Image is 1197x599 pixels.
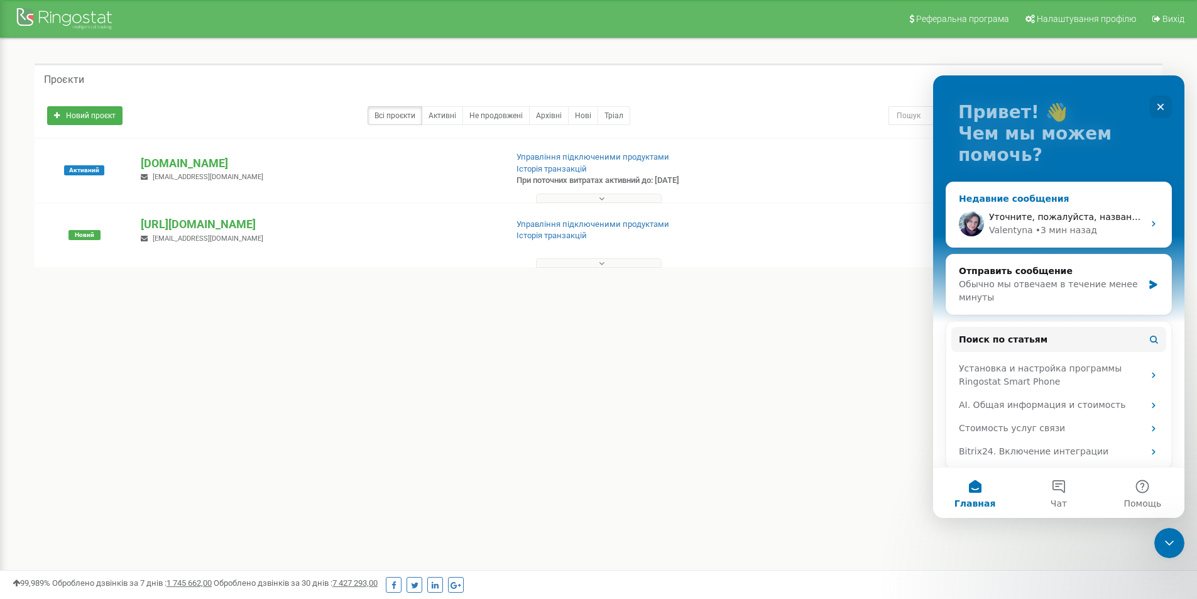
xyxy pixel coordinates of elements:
a: Всі проєкти [368,106,422,125]
div: Установка и настройка программы Ringostat Smart Phone [26,287,210,313]
div: AI. Общая информация и стоимость [18,318,233,341]
span: Уточните, пожалуйста, название вашего проекта, почему решили остановить его работу, а также автор... [56,136,966,146]
div: Отправить сообщение [26,189,210,202]
a: Управління підключеними продуктами [517,152,669,162]
span: Реферальна програма [916,14,1009,24]
span: Налаштування профілю [1037,14,1136,24]
span: Оброблено дзвінків за 7 днів : [52,578,212,588]
a: Історія транзакцій [517,164,587,173]
span: [EMAIL_ADDRESS][DOMAIN_NAME] [153,234,263,243]
span: [EMAIL_ADDRESS][DOMAIN_NAME] [153,173,263,181]
button: Чат [84,392,167,442]
div: Установка и настройка программы Ringostat Smart Phone [18,282,233,318]
span: Помощь [190,424,228,432]
span: Вихід [1162,14,1184,24]
u: 7 427 293,00 [332,578,378,588]
a: Тріал [598,106,630,125]
div: Стоимость услуг связи [18,341,233,365]
button: Поиск по статьям [18,251,233,277]
button: Помощь [168,392,251,442]
span: 99,989% [13,578,50,588]
a: Новий проєкт [47,106,123,125]
div: Стоимость услуг связи [26,346,210,360]
div: Закрыть [216,20,239,43]
span: Поиск по статьям [26,258,114,271]
div: AI. Общая информация и стоимость [26,323,210,336]
div: Bitrix24. Включение интеграции [26,370,210,383]
iframe: Intercom live chat [1154,528,1184,558]
p: [DOMAIN_NAME] [141,155,496,172]
a: Активні [422,106,463,125]
a: Історія транзакцій [517,231,587,240]
a: Нові [568,106,598,125]
h5: Проєкти [44,74,84,85]
p: При поточних витратах активний до: [DATE] [517,175,778,187]
div: Bitrix24. Включение интеграции [18,365,233,388]
span: Оброблено дзвінків за 30 днів : [214,578,378,588]
u: 1 745 662,00 [167,578,212,588]
div: Обычно мы отвечаем в течение менее минуты [26,202,210,229]
span: Активний [64,165,104,175]
a: Управління підключеними продуктами [517,219,669,229]
p: [URL][DOMAIN_NAME] [141,216,496,233]
span: Новий [68,230,101,240]
input: Пошук [888,106,1093,125]
div: • 3 мин назад [102,148,164,162]
div: Отправить сообщениеОбычно мы отвечаем в течение менее минуты [13,179,239,239]
span: Чат [118,424,134,432]
a: Не продовжені [462,106,530,125]
span: Главная [21,424,63,432]
a: Архівні [529,106,569,125]
iframe: Intercom live chat [933,75,1184,518]
div: Valentyna [56,148,100,162]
